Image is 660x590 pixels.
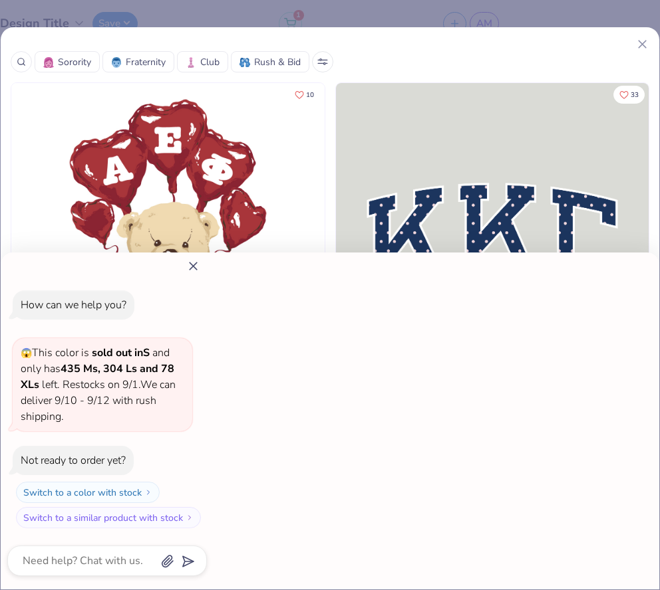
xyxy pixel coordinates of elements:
[21,361,174,392] strong: 435 Ms, 304 Ls and 78 XLs
[16,507,201,528] button: Switch to a similar product with stock
[21,345,176,424] span: This color is and only has left . Restocks on 9/1. We can deliver 9/10 - 9/12 with rush shipping.
[92,345,150,360] strong: sold out in S
[21,298,126,312] div: How can we help you?
[21,453,126,468] div: Not ready to order yet?
[144,488,152,496] img: Switch to a color with stock
[16,482,160,503] button: Switch to a color with stock
[186,514,194,522] img: Switch to a similar product with stock
[21,347,32,359] span: 😱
